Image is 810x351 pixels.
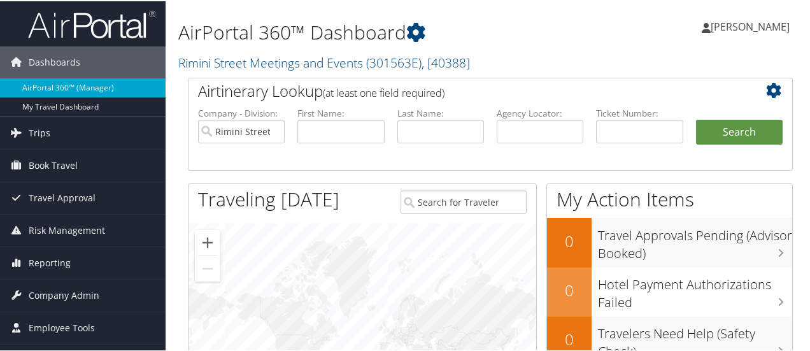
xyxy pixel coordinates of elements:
[596,106,683,118] label: Ticket Number:
[547,266,792,315] a: 0Hotel Payment Authorizations Failed
[29,213,105,245] span: Risk Management
[29,311,95,343] span: Employee Tools
[29,45,80,77] span: Dashboards
[29,116,50,148] span: Trips
[28,8,155,38] img: airportal-logo.png
[547,185,792,211] h1: My Action Items
[178,18,594,45] h1: AirPortal 360™ Dashboard
[198,185,339,211] h1: Traveling [DATE]
[547,278,592,300] h2: 0
[422,53,470,70] span: , [ 40388 ]
[195,255,220,280] button: Zoom out
[401,189,526,213] input: Search for Traveler
[198,79,732,101] h2: Airtinerary Lookup
[397,106,484,118] label: Last Name:
[547,217,792,266] a: 0Travel Approvals Pending (Advisor Booked)
[178,53,470,70] a: Rimini Street Meetings and Events
[702,6,802,45] a: [PERSON_NAME]
[29,181,96,213] span: Travel Approval
[29,246,71,278] span: Reporting
[711,18,790,32] span: [PERSON_NAME]
[198,106,285,118] label: Company - Division:
[297,106,384,118] label: First Name:
[29,148,78,180] span: Book Travel
[696,118,783,144] button: Search
[29,278,99,310] span: Company Admin
[598,268,792,310] h3: Hotel Payment Authorizations Failed
[497,106,583,118] label: Agency Locator:
[366,53,422,70] span: ( 301563E )
[547,229,592,251] h2: 0
[547,327,592,349] h2: 0
[195,229,220,254] button: Zoom in
[598,219,792,261] h3: Travel Approvals Pending (Advisor Booked)
[323,85,444,99] span: (at least one field required)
